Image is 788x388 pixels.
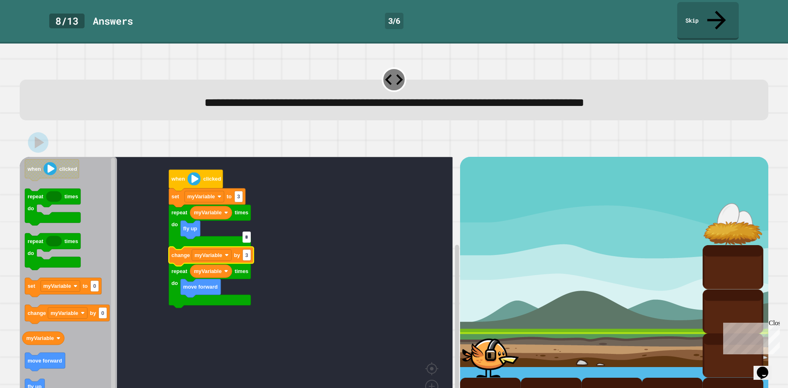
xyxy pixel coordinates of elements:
[172,280,178,286] text: do
[93,283,96,289] text: 0
[49,14,85,28] div: 8 / 13
[83,283,88,289] text: to
[677,2,739,40] a: Skip
[27,166,41,172] text: when
[234,252,241,258] text: by
[385,13,403,29] div: 3 / 6
[195,252,222,258] text: myVariable
[172,210,188,216] text: repeat
[237,194,240,200] text: 3
[27,250,34,256] text: do
[227,194,231,200] text: to
[64,238,78,244] text: times
[172,222,178,228] text: do
[183,225,197,232] text: fly up
[27,358,62,364] text: move forward
[27,310,46,317] text: change
[203,176,221,182] text: clicked
[235,268,248,274] text: times
[50,310,78,317] text: myVariable
[93,14,133,28] div: Answer s
[44,283,71,289] text: myVariable
[101,310,104,317] text: 0
[194,210,222,216] text: myVariable
[172,252,190,258] text: change
[172,194,179,200] text: set
[235,210,248,216] text: times
[187,194,215,200] text: myVariable
[60,166,77,172] text: clicked
[90,310,96,317] text: by
[172,268,188,274] text: repeat
[720,319,780,354] iframe: chat widget
[245,252,248,258] text: 3
[194,268,222,274] text: myVariable
[171,176,185,182] text: when
[27,238,44,244] text: repeat
[27,205,34,211] text: do
[27,194,44,200] text: repeat
[754,355,780,380] iframe: chat widget
[27,283,35,289] text: set
[3,3,57,52] div: Chat with us now!Close
[26,335,54,342] text: myVariable
[183,284,218,290] text: move forward
[64,194,78,200] text: times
